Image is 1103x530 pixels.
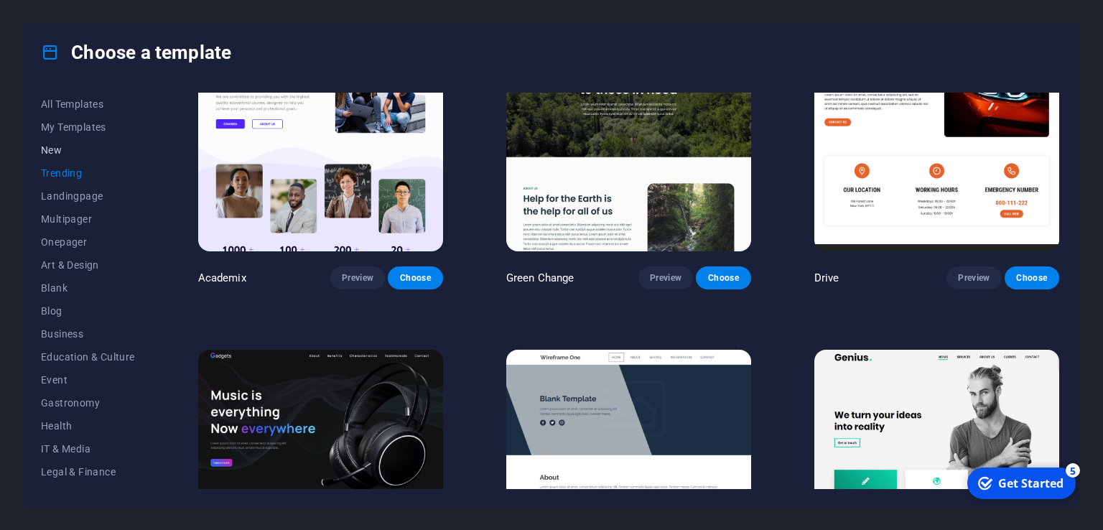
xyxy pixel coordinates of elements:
button: Multipager [41,208,135,231]
p: Academix [198,271,246,285]
span: Gastronomy [41,397,135,409]
img: Academix [198,26,443,251]
span: Choose [707,272,739,284]
div: Get Started [39,14,104,29]
span: Choose [399,272,431,284]
button: Choose [388,266,442,289]
span: Art & Design [41,259,135,271]
h4: Choose a template [41,41,231,64]
span: Preview [958,272,990,284]
span: New [41,144,135,156]
button: My Templates [41,116,135,139]
span: IT & Media [41,443,135,455]
button: Onepager [41,231,135,254]
button: Preview [330,266,385,289]
div: Get Started 5 items remaining, 0% complete [8,6,116,37]
span: Choose [1016,272,1048,284]
button: All Templates [41,93,135,116]
button: Event [41,368,135,391]
button: Trending [41,162,135,185]
span: Landingpage [41,190,135,202]
span: Blog [41,305,135,317]
img: Green Change [506,26,751,251]
button: Choose [696,266,750,289]
button: Blank [41,276,135,299]
span: Preview [342,272,373,284]
div: 5 [106,1,121,16]
button: Landingpage [41,185,135,208]
button: Preview [638,266,693,289]
span: Onepager [41,236,135,248]
span: Blank [41,282,135,294]
button: Education & Culture [41,345,135,368]
button: New [41,139,135,162]
span: Event [41,374,135,386]
button: Choose [1005,266,1059,289]
span: Health [41,420,135,432]
button: Gastronomy [41,391,135,414]
span: Preview [650,272,681,284]
button: Non-Profit [41,483,135,506]
span: Trending [41,167,135,179]
span: Business [41,328,135,340]
span: All Templates [41,98,135,110]
button: IT & Media [41,437,135,460]
p: Green Change [506,271,574,285]
button: Business [41,322,135,345]
button: Blog [41,299,135,322]
span: Multipager [41,213,135,225]
span: Legal & Finance [41,466,135,478]
p: Drive [814,271,839,285]
img: Drive [814,26,1059,251]
button: Health [41,414,135,437]
span: Education & Culture [41,351,135,363]
button: Legal & Finance [41,460,135,483]
button: Art & Design [41,254,135,276]
span: My Templates [41,121,135,133]
button: Preview [946,266,1001,289]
